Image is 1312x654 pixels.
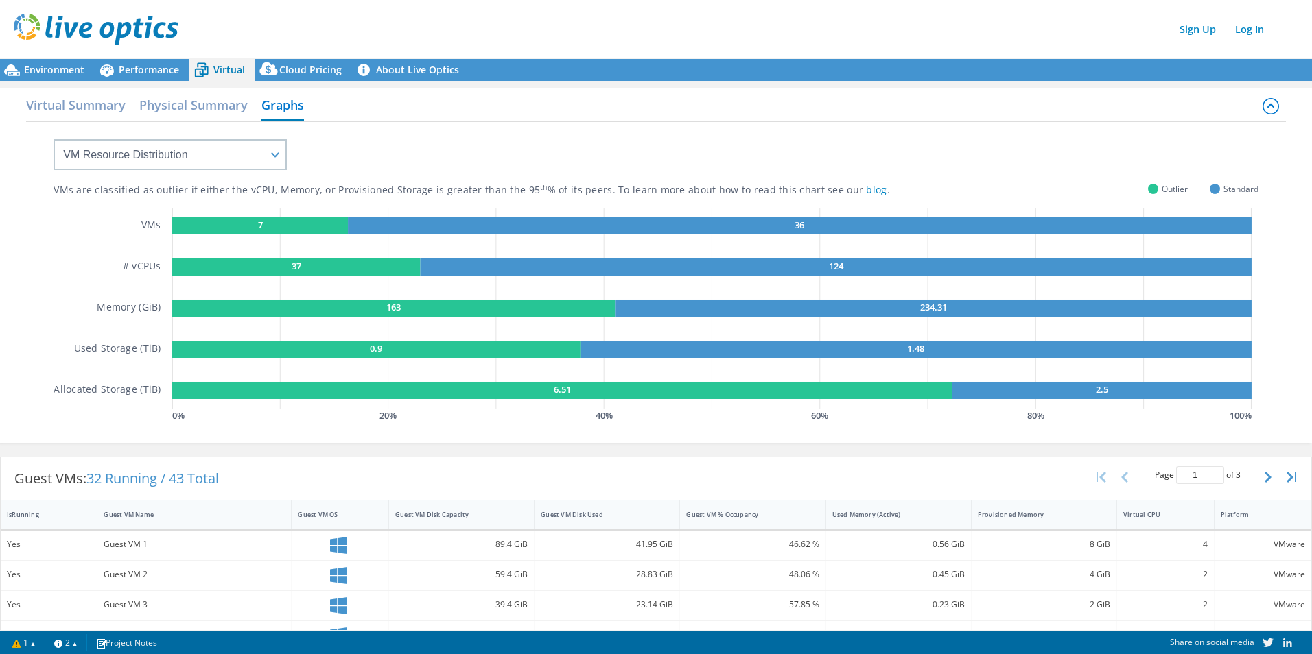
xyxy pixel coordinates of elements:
text: 60 % [811,409,828,422]
div: 23.14 GiB [541,597,673,612]
div: Guest VM 4 [104,627,285,642]
h5: Used Storage (TiB) [74,341,161,358]
text: 163 [386,301,401,313]
span: Outlier [1162,181,1188,197]
div: Yes [7,537,91,552]
span: Page of [1155,466,1241,484]
div: 28.83 GiB [541,567,673,582]
a: blog [866,183,887,196]
span: Cloud Pricing [279,63,342,76]
div: Provisioned Memory [978,510,1094,519]
text: 234.31 [919,301,946,313]
div: Platform [1221,510,1289,519]
div: 0.45 GiB [832,567,965,582]
text: 36 [795,219,804,231]
span: 32 Running / 43 Total [86,469,219,487]
div: Guest VM Name [104,510,268,519]
text: 20 % [379,409,397,422]
div: Guest VM Disk Used [541,510,657,519]
div: No [7,627,91,642]
div: Guest VMs: [1,457,233,500]
a: Log In [1228,19,1271,39]
div: 0.56 GiB [832,537,965,552]
a: Project Notes [86,634,167,651]
div: 52.18 % [686,627,819,642]
span: Environment [24,63,84,76]
div: 41.95 GiB [541,537,673,552]
div: Guest VM Disk Capacity [395,510,511,519]
div: 0.23 GiB [832,597,965,612]
div: 2 [1123,597,1207,612]
div: 2 GiB [978,597,1110,612]
div: 4 [1123,627,1207,642]
div: VMs are classified as outlier if either the vCPU, Memory, or Provisioned Storage is greater than ... [54,184,959,197]
div: Guest VM % Occupancy [686,510,802,519]
div: Guest VM OS [298,510,365,519]
text: 40 % [595,409,612,422]
div: Virtual CPU [1123,510,1191,519]
div: VMware [1221,597,1305,612]
text: 1.48 [907,342,924,354]
text: 2.5 [1095,383,1108,396]
span: 3 [1236,469,1241,481]
div: 57.85 % [686,597,819,612]
h5: # vCPUs [123,258,161,276]
div: 46.62 % [686,537,819,552]
div: VMware [1221,537,1305,552]
text: 100 % [1230,409,1252,422]
h5: VMs [141,217,161,234]
text: 0 % [172,409,185,422]
div: 20.7 GiB [541,627,673,642]
div: VMware [1221,567,1305,582]
div: Used Memory (Active) [832,510,948,519]
span: Virtual [213,63,245,76]
h2: Graphs [261,91,304,121]
span: Performance [119,63,179,76]
div: 0 GiB [832,627,965,642]
div: Guest VM 1 [104,537,285,552]
text: 6.51 [553,383,570,396]
input: jump to page [1176,466,1224,484]
text: 124 [828,260,843,272]
h2: Physical Summary [139,91,248,119]
a: 1 [3,634,45,651]
h5: Allocated Storage (TiB) [54,382,161,399]
div: 4 [1123,537,1207,552]
div: Yes [7,567,91,582]
div: 8 GiB [978,537,1110,552]
text: 0.9 [370,342,382,354]
div: 39.4 GiB [395,597,528,612]
text: 7 [257,219,262,231]
a: 2 [45,634,87,651]
span: Standard [1223,181,1258,197]
div: 89.4 GiB [395,627,528,642]
a: Sign Up [1173,19,1223,39]
text: 80 % [1027,409,1044,422]
div: IsRunning [7,510,74,519]
a: About Live Optics [352,59,469,81]
span: Share on social media [1170,636,1254,648]
div: VMware [1221,627,1305,642]
div: Guest VM 3 [104,597,285,612]
svg: GaugeChartPercentageAxisTexta [172,409,1258,422]
h5: Memory (GiB) [97,300,161,317]
div: Yes [7,597,91,612]
div: 2 [1123,567,1207,582]
div: Guest VM 2 [104,567,285,582]
div: 59.4 GiB [395,567,528,582]
text: 37 [291,260,301,272]
div: 8 GiB [978,627,1110,642]
div: 89.4 GiB [395,537,528,552]
div: 48.06 % [686,567,819,582]
img: live_optics_svg.svg [14,14,178,45]
sup: th [540,182,548,192]
div: 4 GiB [978,567,1110,582]
h2: Virtual Summary [26,91,126,119]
